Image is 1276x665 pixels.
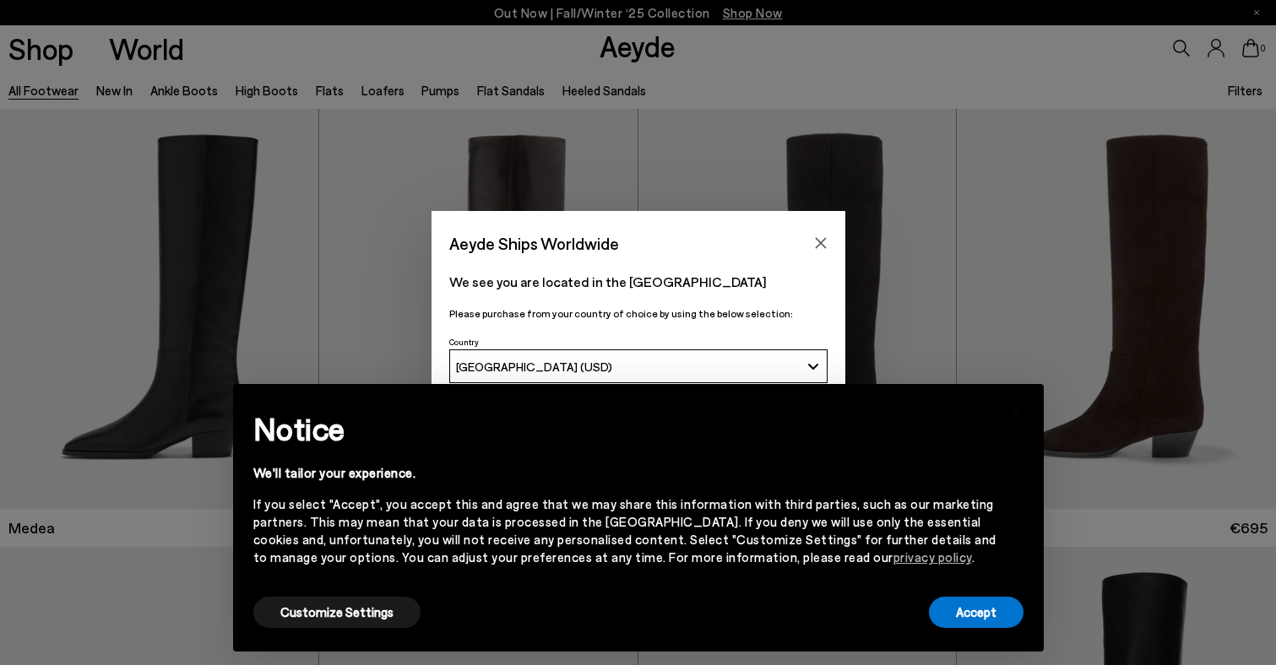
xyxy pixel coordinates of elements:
[449,229,619,258] span: Aeyde Ships Worldwide
[929,597,1024,628] button: Accept
[449,337,479,347] span: Country
[996,389,1037,430] button: Close this notice
[449,305,828,322] p: Please purchase from your country of choice by using the below selection:
[253,597,421,628] button: Customize Settings
[1011,397,1023,421] span: ×
[893,549,972,565] a: privacy policy
[253,464,996,482] div: We'll tailor your experience.
[253,495,996,566] div: If you select "Accept", you accept this and agree that we may share this information with third p...
[456,360,612,374] span: [GEOGRAPHIC_DATA] (USD)
[808,230,833,256] button: Close
[253,407,996,451] h2: Notice
[449,272,828,292] p: We see you are located in the [GEOGRAPHIC_DATA]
